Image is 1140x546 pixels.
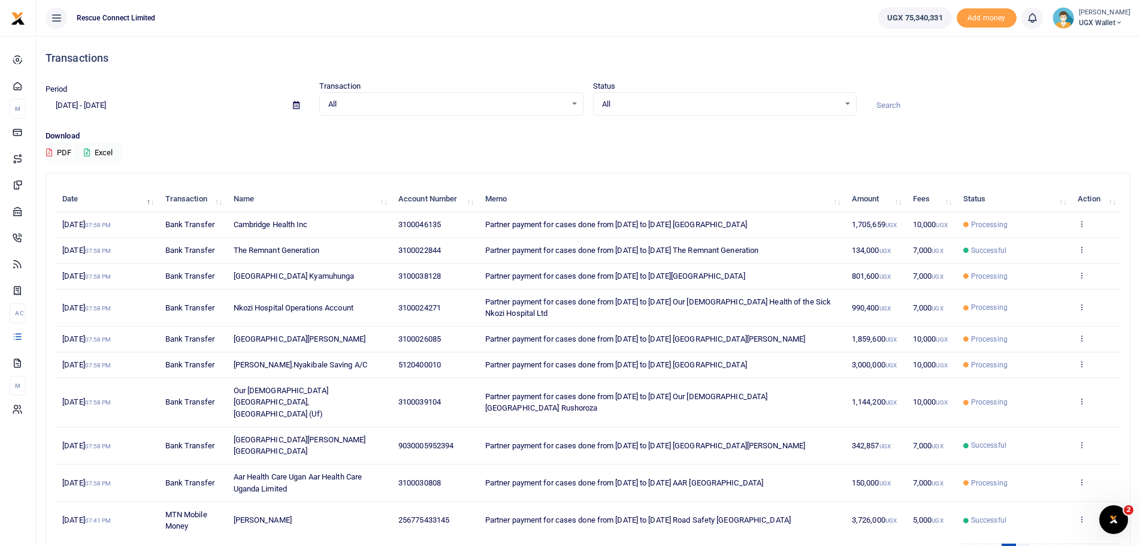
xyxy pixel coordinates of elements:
input: select period [46,95,283,116]
span: 3100022844 [398,246,441,255]
span: 3,000,000 [852,360,897,369]
button: PDF [46,143,72,163]
input: Search [866,95,1130,116]
small: UGX [885,362,897,369]
span: 3100030808 [398,478,441,487]
small: 07:58 PM [85,480,111,487]
a: logo-small logo-large logo-large [11,13,25,22]
span: Bank Transfer [165,272,214,280]
span: Partner payment for cases done from [DATE] to [DATE] [GEOGRAPHIC_DATA] [485,220,747,229]
small: UGX [932,273,943,280]
span: Partner payment for cases done from [DATE] to [DATE] [GEOGRAPHIC_DATA] [485,360,747,369]
span: 801,600 [852,272,891,280]
label: Status [593,80,616,92]
span: Partner payment for cases done from [DATE] to [DATE] AAR [GEOGRAPHIC_DATA] [485,478,763,487]
small: UGX [936,362,947,369]
span: Partner payment for cases done from [DATE] to [DATE] [GEOGRAPHIC_DATA][PERSON_NAME] [485,334,805,343]
small: 07:58 PM [85,248,111,254]
span: 7,000 [913,272,944,280]
span: Partner payment for cases done from [DATE] to [DATE] [GEOGRAPHIC_DATA][PERSON_NAME] [485,441,805,450]
span: [DATE] [62,515,111,524]
span: Bank Transfer [165,220,214,229]
span: Partner payment for cases done from [DATE] to [DATE] Our [DEMOGRAPHIC_DATA] Health of the Sick Nk... [485,297,831,318]
span: 10,000 [913,334,948,343]
span: Processing [971,302,1008,313]
span: 1,705,659 [852,220,897,229]
span: Bank Transfer [165,478,214,487]
span: UGX Wallet [1079,17,1130,28]
span: Partner payment for cases done from [DATE] to [DATE] Road Safety [GEOGRAPHIC_DATA] [485,515,791,524]
small: UGX [885,336,897,343]
span: 256775433145 [398,515,449,524]
span: 10,000 [913,220,948,229]
span: 990,400 [852,303,891,312]
span: Partner payment for cases done from [DATE] to [DATE] The Remnant Generation [485,246,759,255]
small: UGX [932,443,943,450]
small: UGX [932,480,943,487]
th: Action: activate to sort column ascending [1071,186,1120,212]
span: [PERSON_NAME] [234,515,292,524]
span: [DATE] [62,334,111,343]
span: Processing [971,360,1008,370]
small: UGX [885,222,897,228]
a: profile-user [PERSON_NAME] UGX Wallet [1053,7,1130,29]
span: Bank Transfer [165,441,214,450]
span: [DATE] [62,220,111,229]
span: 9030005952394 [398,441,453,450]
small: [PERSON_NAME] [1079,8,1130,18]
span: 2 [1124,505,1133,515]
li: Toup your wallet [957,8,1017,28]
span: Bank Transfer [165,360,214,369]
small: UGX [936,399,947,406]
small: UGX [932,305,943,312]
p: Download [46,130,1130,143]
span: [GEOGRAPHIC_DATA][PERSON_NAME] [234,334,366,343]
span: [GEOGRAPHIC_DATA][PERSON_NAME] [GEOGRAPHIC_DATA] [234,435,366,456]
span: UGX 75,340,331 [887,12,942,24]
span: The Remnant Generation [234,246,319,255]
span: Add money [957,8,1017,28]
span: 5120400010 [398,360,441,369]
small: 07:41 PM [85,517,111,524]
span: Aar Health Care Ugan Aar Health Care Uganda Limited [234,472,362,493]
th: Transaction: activate to sort column ascending [158,186,226,212]
span: Processing [971,219,1008,230]
span: All [602,98,840,110]
span: [PERSON_NAME].Nyakibale Saving A/C [234,360,367,369]
span: 1,859,600 [852,334,897,343]
small: UGX [936,336,947,343]
span: [DATE] [62,303,111,312]
span: 10,000 [913,360,948,369]
span: 7,000 [913,441,944,450]
small: UGX [879,443,891,450]
span: 3100026085 [398,334,441,343]
a: UGX 75,340,331 [878,7,951,29]
span: Successful [971,245,1006,256]
span: Successful [971,440,1006,451]
span: Bank Transfer [165,334,214,343]
h4: Transactions [46,52,1130,65]
span: Our [DEMOGRAPHIC_DATA][GEOGRAPHIC_DATA], [GEOGRAPHIC_DATA] (Uf) [234,386,328,418]
small: 07:58 PM [85,399,111,406]
span: [GEOGRAPHIC_DATA] Kyamuhunga [234,272,355,280]
span: 3100046135 [398,220,441,229]
a: Add money [957,13,1017,22]
small: 07:58 PM [85,305,111,312]
th: Date: activate to sort column descending [56,186,158,212]
th: Memo: activate to sort column ascending [479,186,845,212]
th: Fees: activate to sort column ascending [906,186,957,212]
span: [DATE] [62,272,111,280]
span: 3100024271 [398,303,441,312]
small: 07:58 PM [85,443,111,450]
span: [DATE] [62,397,111,406]
span: 3,726,000 [852,515,897,524]
iframe: Intercom live chat [1099,505,1128,534]
span: 1,144,200 [852,397,897,406]
span: 3100038128 [398,272,441,280]
span: 342,857 [852,441,891,450]
li: M [10,376,26,396]
span: 7,000 [913,246,944,255]
small: 07:58 PM [85,336,111,343]
span: [DATE] [62,246,111,255]
span: 7,000 [913,303,944,312]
